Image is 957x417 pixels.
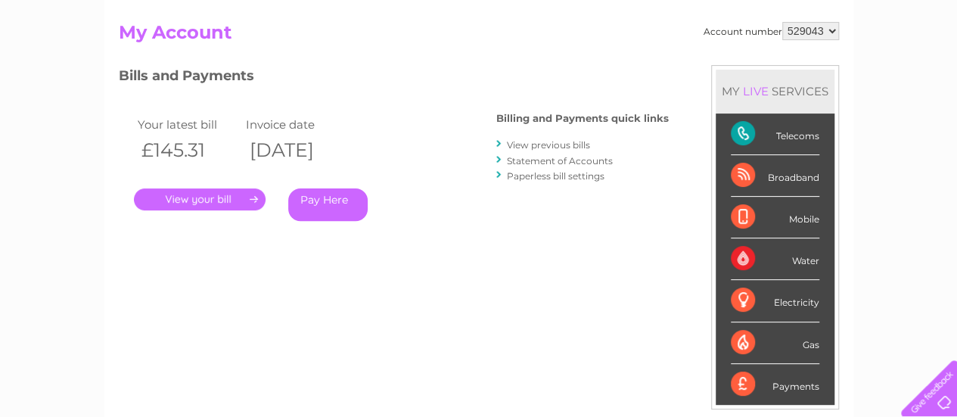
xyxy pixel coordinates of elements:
div: Mobile [731,197,819,238]
img: logo.png [33,39,110,86]
div: Electricity [731,280,819,322]
div: Water [731,238,819,280]
h3: Bills and Payments [119,65,669,92]
div: Payments [731,364,819,405]
div: MY SERVICES [716,70,834,113]
h2: My Account [119,22,839,51]
a: Contact [856,64,893,76]
td: Your latest bill [134,114,243,135]
div: Account number [704,22,839,40]
th: £145.31 [134,135,243,166]
td: Invoice date [242,114,351,135]
a: Pay Here [288,188,368,221]
div: Broadband [731,155,819,197]
a: Energy [729,64,762,76]
div: Clear Business is a trading name of Verastar Limited (registered in [GEOGRAPHIC_DATA] No. 3667643... [122,8,837,73]
th: [DATE] [242,135,351,166]
div: Telecoms [731,114,819,155]
a: Blog [825,64,847,76]
a: Log out [907,64,943,76]
a: Paperless bill settings [507,170,604,182]
a: Telecoms [771,64,816,76]
div: LIVE [740,84,772,98]
a: Statement of Accounts [507,155,613,166]
div: Gas [731,322,819,364]
a: Water [691,64,719,76]
a: View previous bills [507,139,590,151]
a: . [134,188,266,210]
h4: Billing and Payments quick links [496,113,669,124]
a: 0333 014 3131 [672,8,776,26]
